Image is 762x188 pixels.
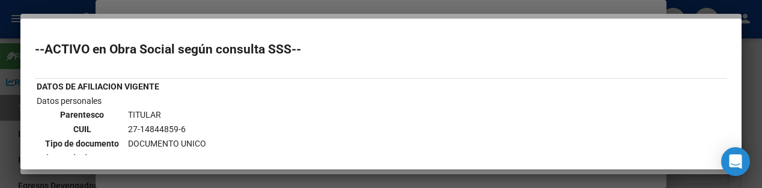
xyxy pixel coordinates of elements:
th: CUIL [38,123,126,136]
div: Open Intercom Messenger [721,147,750,176]
td: DOCUMENTO UNICO [127,137,259,150]
b: DATOS DE AFILIACION VIGENTE [37,82,159,91]
td: 14844859 [127,151,259,165]
th: Tipo de documento [38,137,126,150]
td: TITULAR [127,108,259,121]
th: Número de documento [38,151,126,165]
td: 27-14844859-6 [127,123,259,136]
th: Parentesco [38,108,126,121]
h2: --ACTIVO en Obra Social según consulta SSS-- [35,43,727,55]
